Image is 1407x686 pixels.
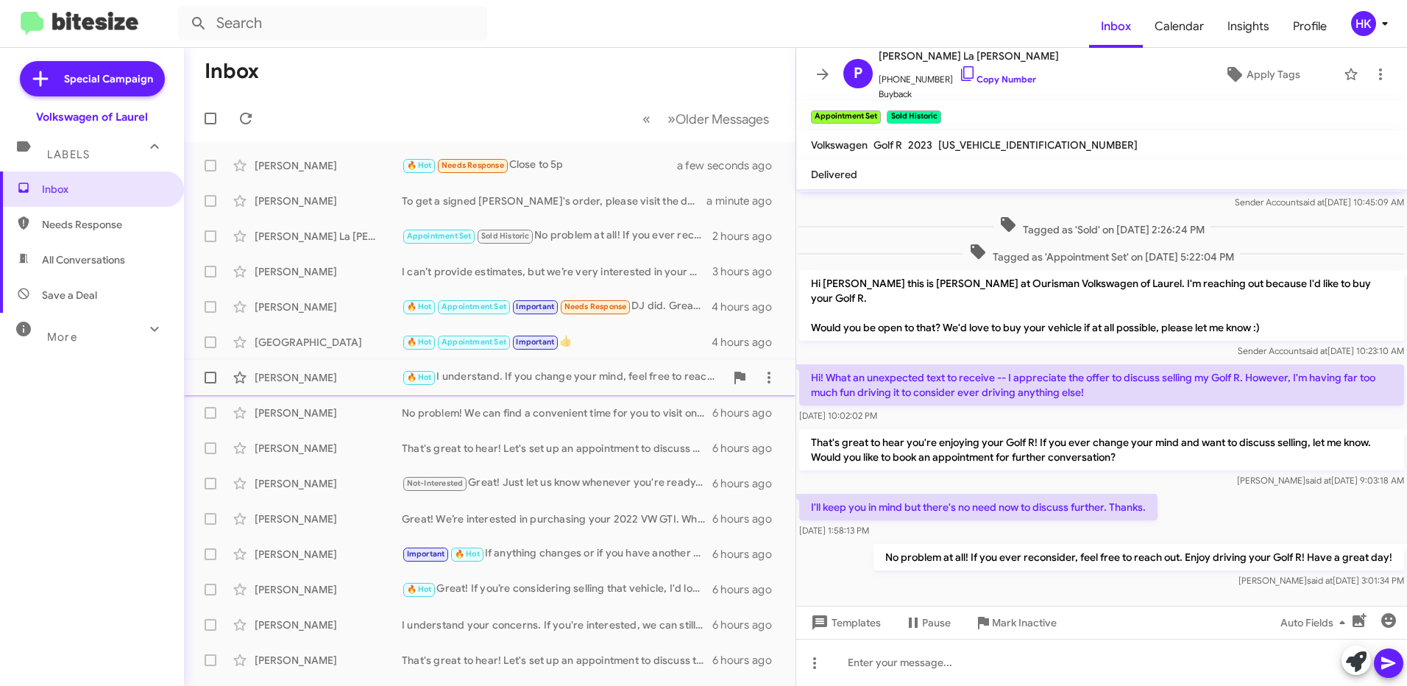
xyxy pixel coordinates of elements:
div: 6 hours ago [712,441,784,456]
div: 2 hours ago [712,229,784,244]
span: Appointment Set [442,337,506,347]
div: [PERSON_NAME] [255,582,402,597]
p: No problem at all! If you ever reconsider, feel free to reach out. Enjoy driving your Golf R! Hav... [873,544,1404,570]
span: P [854,62,862,85]
span: All Conversations [42,252,125,267]
div: [PERSON_NAME] [255,476,402,491]
div: [PERSON_NAME] [255,300,402,314]
div: Great! Just let us know whenever you're ready. We're here to assist you with any questions or nee... [402,475,712,492]
span: [US_VEHICLE_IDENTIFICATION_NUMBER] [938,138,1138,152]
div: [PERSON_NAME] [255,653,402,668]
div: [PERSON_NAME] [255,512,402,526]
span: said at [1299,197,1325,208]
div: 3 hours ago [712,264,784,279]
a: Inbox [1089,5,1143,48]
span: Important [407,549,445,559]
div: [PERSON_NAME] [255,441,402,456]
small: Sold Historic [887,110,940,124]
button: Auto Fields [1269,609,1363,636]
div: DJ did. Great job meeting with me, he is the reason I keep coming back. The vehicle was not ready... [402,298,712,315]
div: That's great to hear! Let's set up an appointment to discuss details about your Atlas and evaluat... [402,441,712,456]
span: 🔥 Hot [407,302,432,311]
div: 6 hours ago [712,512,784,526]
span: Tagged as 'Appointment Set' on [DATE] 5:22:04 PM [963,243,1240,264]
span: Special Campaign [64,71,153,86]
small: Appointment Set [811,110,881,124]
a: Calendar [1143,5,1216,48]
div: [PERSON_NAME] [255,406,402,420]
span: said at [1307,575,1333,586]
span: Pause [922,609,951,636]
span: Older Messages [676,111,769,127]
span: Save a Deal [42,288,97,303]
button: Templates [796,609,893,636]
div: 4 hours ago [712,335,784,350]
div: 6 hours ago [712,618,784,632]
span: Appointment Set [442,302,506,311]
span: Auto Fields [1280,609,1351,636]
span: Profile [1281,5,1339,48]
div: 4 hours ago [712,300,784,314]
span: said at [1305,475,1331,486]
span: 2023 [908,138,932,152]
span: Apply Tags [1247,61,1300,88]
span: [DATE] 1:58:13 PM [799,525,869,536]
span: [PHONE_NUMBER] [879,65,1059,87]
span: Templates [808,609,881,636]
span: Delivered [811,168,857,181]
span: [PERSON_NAME] [DATE] 3:01:34 PM [1238,575,1404,586]
div: [PERSON_NAME] [255,547,402,562]
button: HK [1339,11,1391,36]
div: HK [1351,11,1376,36]
span: » [667,110,676,128]
div: No problem! We can find a convenient time for you to visit once you're settled back. Let me know ... [402,406,712,420]
div: 6 hours ago [712,582,784,597]
div: [PERSON_NAME] La [PERSON_NAME] [255,229,402,244]
span: 🔥 Hot [455,549,480,559]
div: [GEOGRAPHIC_DATA] [255,335,402,350]
span: Labels [47,148,90,161]
div: Great! If you’re considering selling that vehicle, I'd love to help you with that. When can we sc... [402,581,712,598]
span: Sender Account [DATE] 10:45:09 AM [1235,197,1404,208]
button: Pause [893,609,963,636]
div: 6 hours ago [712,547,784,562]
div: I understand your concerns. If you're interested, we can still provide a free appraisal for your ... [402,618,712,632]
div: a minute ago [706,194,784,208]
div: [PERSON_NAME] [255,370,402,385]
span: 🔥 Hot [407,337,432,347]
div: 6 hours ago [712,653,784,668]
h1: Inbox [205,60,259,83]
span: « [642,110,651,128]
div: To get a signed [PERSON_NAME]'s order, please visit the dealership. We can assist you through the... [402,194,706,208]
span: Tagged as 'Sold' on [DATE] 2:26:24 PM [993,216,1211,237]
span: Needs Response [564,302,627,311]
a: Insights [1216,5,1281,48]
div: [PERSON_NAME] [255,194,402,208]
span: [DATE] 10:02:02 PM [799,410,877,421]
div: [PERSON_NAME] [255,264,402,279]
a: Copy Number [959,74,1036,85]
button: Apply Tags [1187,61,1336,88]
nav: Page navigation example [634,104,778,134]
div: That's great to hear! Let's set up an appointment to discuss the details and evaluate your vehicl... [402,653,712,668]
div: 6 hours ago [712,406,784,420]
p: Hi [PERSON_NAME] this is [PERSON_NAME] at Ourisman Volkswagen of Laurel. I'm reaching out because... [799,270,1404,341]
span: Important [516,302,554,311]
div: a few seconds ago [695,158,784,173]
span: Buyback [879,87,1059,102]
button: Previous [634,104,659,134]
span: Appointment Set [407,231,472,241]
span: 🔥 Hot [407,372,432,382]
span: Sender Account [DATE] 10:23:10 AM [1238,345,1404,356]
div: Great! We’re interested in purchasing your 2022 VW GTI. When can you bring it in for a free appra... [402,512,712,526]
div: No problem at all! If you ever reconsider, feel free to reach out. Enjoy driving your Golf R! Hav... [402,227,712,244]
span: Needs Response [442,160,504,170]
div: [PERSON_NAME] [255,618,402,632]
button: Mark Inactive [963,609,1068,636]
div: Close to 5p [402,157,695,174]
input: Search [178,6,487,41]
span: [PERSON_NAME] La [PERSON_NAME] [879,47,1059,65]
